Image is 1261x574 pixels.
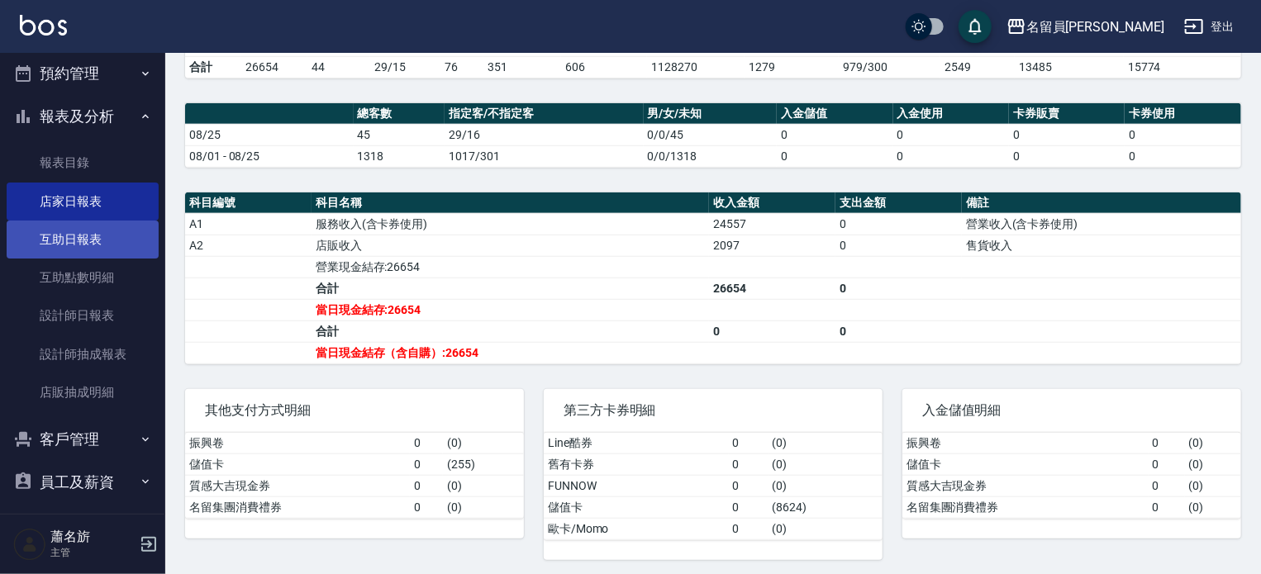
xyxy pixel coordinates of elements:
td: ( 8624 ) [768,496,883,518]
td: 45 [354,124,445,145]
td: 0 [893,145,1009,167]
td: 0 [729,453,768,475]
td: 0 [835,235,962,256]
table: a dense table [902,433,1241,519]
td: 08/25 [185,124,354,145]
a: 設計師抽成報表 [7,335,159,373]
td: 0 [1125,124,1241,145]
td: 0 [410,453,443,475]
td: 979/300 [839,56,940,78]
td: 營業現金結存:26654 [312,256,709,278]
button: 報表及分析 [7,95,159,138]
th: 支出金額 [835,192,962,214]
td: 1128270 [647,56,745,78]
td: 質感大吉現金券 [185,475,410,496]
td: 0 [893,124,1009,145]
a: 店販抽成明細 [7,373,159,411]
button: 客戶管理 [7,418,159,461]
a: 互助日報表 [7,221,159,259]
img: Logo [20,15,67,36]
a: 互助點數明細 [7,259,159,296]
th: 入金使用 [893,103,1009,125]
td: 0 [729,475,768,496]
td: 26654 [241,56,307,78]
td: A2 [185,235,312,256]
td: ( 0 ) [1185,453,1241,475]
td: 名留集團消費禮券 [902,496,1149,518]
td: 2097 [709,235,835,256]
td: 1017/301 [445,145,643,167]
td: ( 0 ) [1185,496,1241,518]
td: 44 [307,56,370,78]
button: 名留員[PERSON_NAME] [1000,10,1171,44]
a: 設計師日報表 [7,296,159,334]
td: 振興卷 [185,433,410,454]
table: a dense table [185,103,1241,168]
td: 0/0/45 [644,124,778,145]
td: 0 [777,124,892,145]
th: 男/女/未知 [644,103,778,125]
td: 合計 [185,56,241,78]
td: 名留集團消費禮券 [185,496,410,518]
td: 24557 [709,213,835,235]
td: 0 [835,213,962,235]
td: 當日現金結存:26654 [312,299,709,320]
td: 351 [483,56,561,78]
button: 員工及薪資 [7,461,159,504]
td: 0 [777,145,892,167]
td: 儲值卡 [902,453,1149,475]
td: 合計 [312,278,709,299]
span: 其他支付方式明細 [205,402,504,419]
th: 卡券販賣 [1009,103,1125,125]
button: 預約管理 [7,52,159,95]
span: 入金儲值明細 [922,402,1221,419]
th: 收入金額 [709,192,835,214]
td: 0/0/1318 [644,145,778,167]
td: 0 [1009,145,1125,167]
td: 76 [440,56,483,78]
td: ( 0 ) [443,433,524,454]
td: 0 [1009,124,1125,145]
th: 入金儲值 [777,103,892,125]
td: 0 [410,496,443,518]
button: 登出 [1178,12,1241,42]
td: 0 [729,496,768,518]
td: FUNNOW [544,475,729,496]
th: 卡券使用 [1125,103,1241,125]
td: 1318 [354,145,445,167]
table: a dense table [544,433,883,540]
td: 08/01 - 08/25 [185,145,354,167]
td: 29/16 [445,124,643,145]
td: 0 [1149,496,1185,518]
td: 店販收入 [312,235,709,256]
td: 0 [410,475,443,496]
th: 總客數 [354,103,445,125]
td: 1279 [745,56,839,78]
td: 606 [561,56,647,78]
a: 報表目錄 [7,144,159,182]
td: ( 0 ) [1185,433,1241,454]
td: 29/15 [370,56,440,78]
td: 0 [1125,145,1241,167]
td: 0 [835,320,962,342]
td: Line酷券 [544,433,729,454]
td: A1 [185,213,312,235]
td: 售貨收入 [962,235,1241,256]
td: ( 255 ) [443,453,524,475]
td: 振興卷 [902,433,1149,454]
td: 13485 [1015,56,1124,78]
td: 儲值卡 [185,453,410,475]
a: 店家日報表 [7,183,159,221]
td: 2549 [940,56,1015,78]
td: ( 0 ) [1185,475,1241,496]
th: 備註 [962,192,1241,214]
td: 儲值卡 [544,496,729,518]
td: 0 [729,433,768,454]
td: 合計 [312,320,709,342]
td: 15774 [1124,56,1241,78]
td: 0 [709,320,835,342]
td: 質感大吉現金券 [902,475,1149,496]
td: 舊有卡券 [544,453,729,475]
td: 歐卡/Momo [544,518,729,539]
table: a dense table [185,192,1241,364]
